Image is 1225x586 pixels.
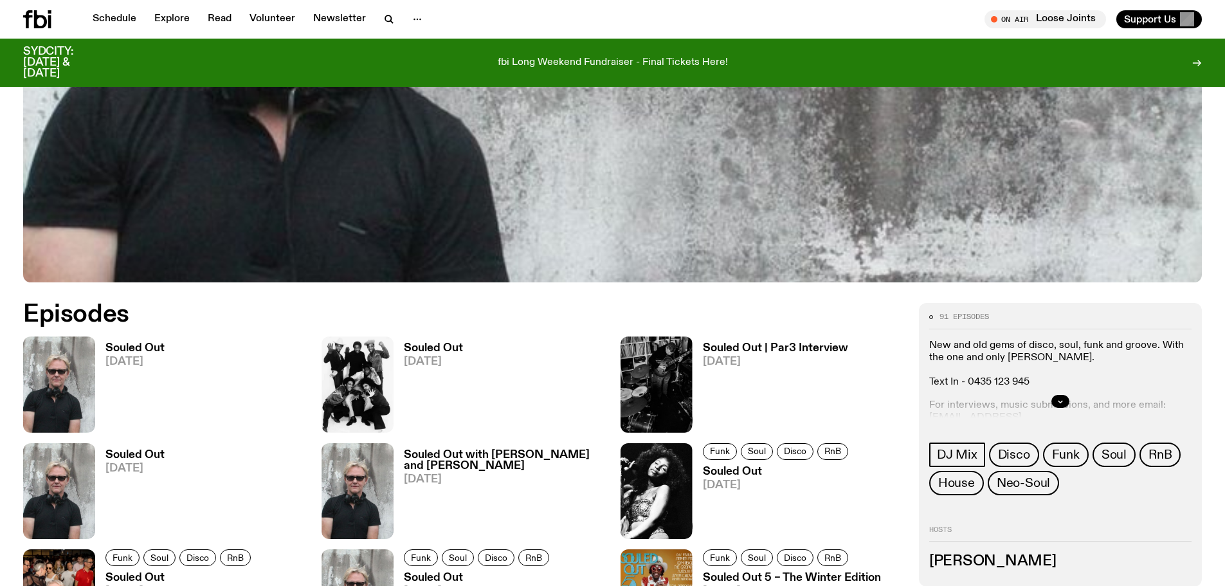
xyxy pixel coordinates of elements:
img: Stephen looks directly at the camera, wearing a black tee, black sunglasses and headphones around... [23,443,95,539]
a: Soul [143,549,176,566]
span: [DATE] [105,463,165,474]
a: Explore [147,10,197,28]
a: Souled Out[DATE] [693,466,852,539]
h2: Episodes [23,303,804,326]
a: Read [200,10,239,28]
span: Disco [784,446,806,456]
a: Souled Out[DATE] [95,343,165,432]
a: Disco [179,549,216,566]
span: Funk [1052,448,1080,462]
a: Disco [777,549,813,566]
h3: [PERSON_NAME] [929,554,1192,569]
a: Schedule [85,10,144,28]
span: Disco [998,448,1030,462]
span: Disco [784,553,806,562]
span: [DATE] [105,356,165,367]
a: Funk [703,443,737,460]
a: Funk [105,549,140,566]
span: RnB [824,446,841,456]
p: New and old gems of disco, soul, funk and groove. With the one and only [PERSON_NAME]. Text In - ... [929,340,1192,389]
p: fbi Long Weekend Fundraiser - Final Tickets Here! [498,57,728,69]
h3: Souled Out [703,466,852,477]
h3: SYDCITY: [DATE] & [DATE] [23,46,105,79]
a: DJ Mix [929,443,985,467]
a: Soul [741,443,773,460]
a: Soul [741,549,773,566]
span: DJ Mix [937,448,977,462]
button: Support Us [1116,10,1202,28]
a: Funk [1043,443,1089,467]
span: Funk [411,553,431,562]
span: Disco [485,553,507,562]
span: RnB [824,553,841,562]
span: RnB [227,553,244,562]
a: Souled Out[DATE] [394,343,463,432]
img: Stephen looks directly at the camera, wearing a black tee, black sunglasses and headphones around... [23,336,95,432]
a: RnB [1139,443,1181,467]
span: Soul [150,553,168,562]
span: [DATE] [404,474,604,485]
span: 91 episodes [939,313,989,320]
h3: Souled Out [404,343,463,354]
h3: Souled Out with [PERSON_NAME] and [PERSON_NAME] [404,450,604,472]
h3: Souled Out | Par3 Interview [703,343,848,354]
a: Souled Out | Par3 Interview[DATE] [693,343,848,432]
a: RnB [817,443,848,460]
h3: Souled Out [105,450,165,461]
a: Disco [777,443,813,460]
a: Souled Out with [PERSON_NAME] and [PERSON_NAME][DATE] [394,450,604,539]
h3: Souled Out [105,572,255,583]
span: House [938,476,975,490]
h3: Souled Out [404,572,553,583]
span: Disco [186,553,209,562]
a: Neo-Soul [988,471,1059,495]
span: Funk [710,553,730,562]
a: Soul [442,549,474,566]
span: Neo-Soul [997,476,1050,490]
span: Funk [113,553,132,562]
a: Disco [989,443,1039,467]
span: RnB [1148,448,1172,462]
a: RnB [817,549,848,566]
img: Stephen looks directly at the camera, wearing a black tee, black sunglasses and headphones around... [322,443,394,539]
h3: Souled Out 5 – The Winter Edition [703,572,881,583]
a: Volunteer [242,10,303,28]
button: On AirLoose Joints [985,10,1106,28]
span: Soul [748,446,766,456]
span: Soul [449,553,467,562]
span: [DATE] [404,356,463,367]
span: RnB [525,553,542,562]
span: [DATE] [703,356,848,367]
a: Newsletter [305,10,374,28]
h3: Souled Out [105,343,165,354]
h2: Hosts [929,526,1192,542]
span: Soul [748,553,766,562]
span: Funk [710,446,730,456]
a: House [929,471,984,495]
a: Disco [478,549,514,566]
span: Soul [1102,448,1127,462]
a: RnB [220,549,251,566]
span: Support Us [1124,14,1176,25]
span: [DATE] [703,480,852,491]
a: Funk [703,549,737,566]
a: Funk [404,549,438,566]
a: Soul [1093,443,1136,467]
a: RnB [518,549,549,566]
a: Souled Out[DATE] [95,450,165,539]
